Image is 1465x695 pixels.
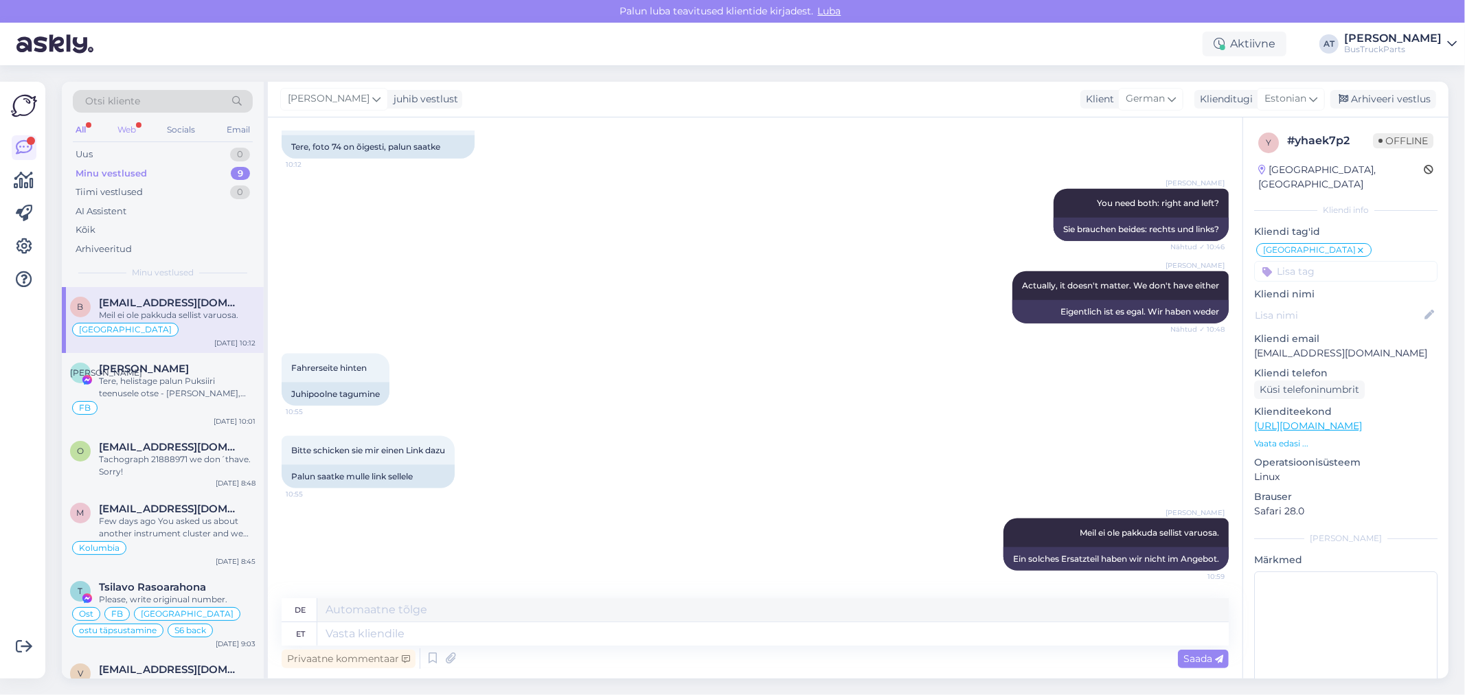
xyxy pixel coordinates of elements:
[214,416,255,426] div: [DATE] 10:01
[1254,261,1438,282] input: Lisa tag
[76,185,143,199] div: Tiimi vestlused
[99,581,206,593] span: Tsilavo Rasoarahona
[216,639,255,649] div: [DATE] 9:03
[76,205,126,218] div: AI Assistent
[1097,198,1219,208] span: You need both: right and left?
[1254,405,1438,419] p: Klienditeekond
[1254,346,1438,361] p: [EMAIL_ADDRESS][DOMAIN_NAME]
[1080,92,1114,106] div: Klient
[78,301,84,312] span: b
[1254,490,1438,504] p: Brauser
[295,598,306,622] div: de
[1330,90,1436,109] div: Arhiveeri vestlus
[99,453,255,478] div: Tachograph 21888971 we don´thave. Sorry!
[1183,652,1223,665] span: Saada
[1254,380,1365,399] div: Küsi telefoninumbrit
[99,441,242,453] span: olgalizeth03@gmail.com
[1344,33,1457,55] a: [PERSON_NAME]BusTruckParts
[230,185,250,199] div: 0
[99,663,242,676] span: veiko.paimla@gmail.com
[78,586,83,596] span: T
[141,610,234,618] span: [GEOGRAPHIC_DATA]
[1254,553,1438,567] p: Märkmed
[1255,308,1422,323] input: Lisa nimi
[1319,34,1339,54] div: AT
[1254,504,1438,519] p: Safari 28.0
[288,91,370,106] span: [PERSON_NAME]
[1012,300,1229,323] div: Eigentlich ist es egal. Wir haben weder
[1166,260,1225,271] span: [PERSON_NAME]
[1264,91,1306,106] span: Estonian
[1263,246,1356,254] span: [GEOGRAPHIC_DATA]
[77,446,84,456] span: o
[1022,280,1219,290] span: Actually, it doesn't matter. We don't have either
[11,93,37,119] img: Askly Logo
[99,375,255,400] div: Tere, helistage palun Puksiiri teenusele otse - [PERSON_NAME], Mob/WhatsApp: [PHONE_NUMBER] epost...
[1344,44,1442,55] div: BusTruckParts
[814,5,845,17] span: Luba
[1173,571,1225,582] span: 10:59
[99,503,242,515] span: mrjapan68@hotmail.com
[99,593,255,606] div: Please, write originual number.
[77,508,84,518] span: m
[1254,532,1438,545] div: [PERSON_NAME]
[296,622,305,646] div: et
[1054,218,1229,241] div: Sie brauchen beides: rechts und links?
[132,266,194,279] span: Minu vestlused
[115,121,139,139] div: Web
[99,363,189,375] span: Наталия Абдалла
[1003,547,1229,571] div: Ein solches Ersatzteil haben wir nicht im Angebot.
[1254,455,1438,470] p: Operatsioonisüsteem
[1287,133,1373,149] div: # yhaek7p2
[85,94,140,109] span: Otsi kliente
[291,363,367,373] span: Fahrerseite hinten
[388,92,458,106] div: juhib vestlust
[79,404,91,412] span: FB
[1170,242,1225,252] span: Nähtud ✓ 10:46
[1166,178,1225,188] span: [PERSON_NAME]
[231,167,250,181] div: 9
[214,338,255,348] div: [DATE] 10:12
[76,242,132,256] div: Arhiveeritud
[282,465,455,488] div: Palun saatke mulle link sellele
[230,148,250,161] div: 0
[76,148,93,161] div: Uus
[216,478,255,488] div: [DATE] 8:48
[1254,437,1438,450] p: Vaata edasi ...
[78,668,83,679] span: v
[99,515,255,540] div: Few days ago You asked us about another instrument cluster and we sent You offer. Still haven´t r...
[216,556,255,567] div: [DATE] 8:45
[1254,366,1438,380] p: Kliendi telefon
[99,297,242,309] span: bubbi44@yahoo.com
[1170,324,1225,334] span: Nähtud ✓ 10:48
[174,626,206,635] span: S6 back
[111,610,123,618] span: FB
[79,626,157,635] span: ostu täpsustamine
[1344,33,1442,44] div: [PERSON_NAME]
[1254,225,1438,239] p: Kliendi tag'id
[1194,92,1253,106] div: Klienditugi
[1258,163,1424,192] div: [GEOGRAPHIC_DATA], [GEOGRAPHIC_DATA]
[76,223,95,237] div: Kõik
[1126,91,1165,106] span: German
[286,407,337,417] span: 10:55
[76,167,147,181] div: Minu vestlused
[99,309,255,321] div: Meil ei ole pakkuda sellist varuosa.
[73,121,89,139] div: All
[282,650,416,668] div: Privaatne kommentaar
[1254,287,1438,301] p: Kliendi nimi
[286,489,337,499] span: 10:55
[1254,332,1438,346] p: Kliendi email
[1166,508,1225,518] span: [PERSON_NAME]
[164,121,198,139] div: Socials
[1080,527,1219,538] span: Meil ei ole pakkuda sellist varuosa.
[1266,137,1271,148] span: y
[99,676,255,688] div: Attachment
[224,121,253,139] div: Email
[291,445,445,455] span: Bitte schicken sie mir einen Link dazu
[1254,420,1362,432] a: [URL][DOMAIN_NAME]
[282,383,389,406] div: Juhipoolne tagumine
[70,367,142,378] span: [PERSON_NAME]
[1254,204,1438,216] div: Kliendi info
[286,159,337,170] span: 10:12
